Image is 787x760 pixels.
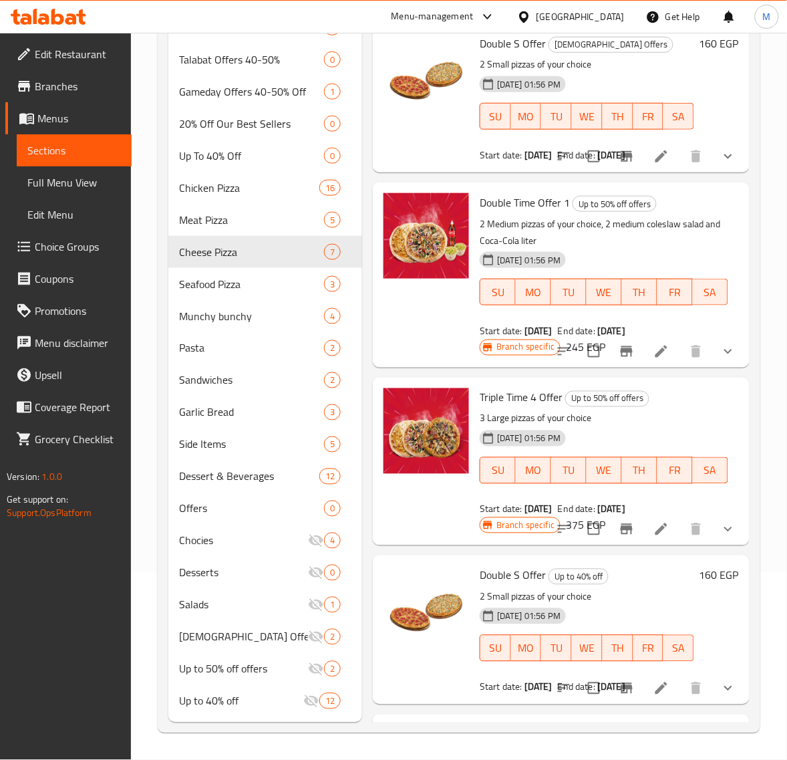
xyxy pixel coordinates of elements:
span: Double S Offer [480,565,546,586]
svg: Show Choices [720,680,736,696]
span: TU [546,639,567,658]
div: Dessert & Beverages [179,469,319,485]
div: Seafood Pizza3 [168,268,362,300]
button: SA [663,103,694,130]
b: [DATE] [524,146,553,164]
svg: Show Choices [720,521,736,537]
div: Salads1 [168,589,362,621]
button: SU [480,279,516,305]
div: Garlic Bread3 [168,396,362,428]
button: sort-choices [548,513,580,545]
span: Up To 40% Off [179,148,324,164]
button: SU [480,457,516,484]
span: Branches [35,78,121,94]
span: Start date: [480,678,522,696]
button: Branch-specific-item [611,140,643,172]
span: Pasta [179,340,324,356]
span: Up to 40% off [549,569,608,585]
button: TU [551,279,587,305]
span: Full Menu View [27,174,121,191]
span: SA [698,283,723,302]
button: TH [622,457,657,484]
button: TU [551,457,587,484]
svg: Inactive section [308,533,324,549]
span: 2 [325,663,340,676]
a: Coverage Report [5,391,132,423]
div: Desserts0 [168,557,362,589]
a: Grocery Checklist [5,423,132,455]
span: TH [627,283,652,302]
span: 12 [320,695,340,708]
span: WE [577,639,597,658]
span: 1.0.0 [41,468,62,485]
span: Talabat Offers 40-50% [179,51,324,68]
button: SA [663,635,694,662]
span: Edit Menu [27,207,121,223]
span: Double S Offer [480,33,546,53]
b: [DATE] [524,322,553,340]
span: Branch specific [491,519,560,532]
div: [GEOGRAPHIC_DATA] [536,9,625,24]
span: SA [669,639,689,658]
button: WE [587,457,622,484]
span: Coupons [35,271,121,287]
span: TU [557,461,581,481]
div: items [319,469,341,485]
div: Sandwiches [179,372,324,388]
svg: Inactive section [308,597,324,613]
button: delete [680,672,712,705]
div: items [324,661,341,677]
div: Salads [179,597,308,613]
span: TH [627,461,652,481]
div: Dessert & Beverages12 [168,461,362,493]
span: Select to update [580,142,608,170]
button: SU [480,103,511,130]
span: SU [486,283,510,302]
button: FR [633,103,664,130]
a: Coupons [5,263,132,295]
a: Edit menu item [653,148,669,164]
span: TU [557,283,581,302]
span: Munchy bunchy [179,308,324,324]
div: Up to 50% off offers [573,196,657,212]
div: items [324,404,341,420]
a: Edit Menu [17,199,132,231]
span: SA [698,461,723,481]
div: Up To 40% Off0 [168,140,362,172]
span: [DATE] 01:56 PM [492,254,566,267]
a: Branches [5,70,132,102]
button: FR [657,279,693,305]
span: Cheese Pizza [179,244,324,260]
span: 3 [325,278,340,291]
button: SA [693,279,728,305]
div: Side Items [179,436,324,453]
span: TH [608,639,628,658]
button: WE [587,279,622,305]
button: TH [603,635,633,662]
span: 20% Off Our Best Sellers [179,116,324,132]
div: items [324,629,341,645]
p: 2 Small pizzas of your choice [480,589,694,606]
div: Chocies4 [168,525,362,557]
p: 2 Medium pizzas of your choice, 2 medium coleslaw salad and Coca-Cola liter [480,216,728,249]
div: Iftar Offers [548,37,673,53]
div: Up to 40% off [548,569,609,585]
span: SU [486,639,506,658]
div: Iftar Offers [179,629,308,645]
a: Promotions [5,295,132,327]
span: Garlic Bread [179,404,324,420]
div: Talabat Offers 40-50%0 [168,43,362,76]
button: show more [712,140,744,172]
b: [DATE] [524,501,553,518]
div: items [324,372,341,388]
button: TH [622,279,657,305]
button: SA [693,457,728,484]
button: sort-choices [548,672,580,705]
img: Triple Time 4 Offer [383,388,469,474]
svg: Inactive section [303,693,319,709]
a: Upsell [5,359,132,391]
span: 2 [325,342,340,355]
